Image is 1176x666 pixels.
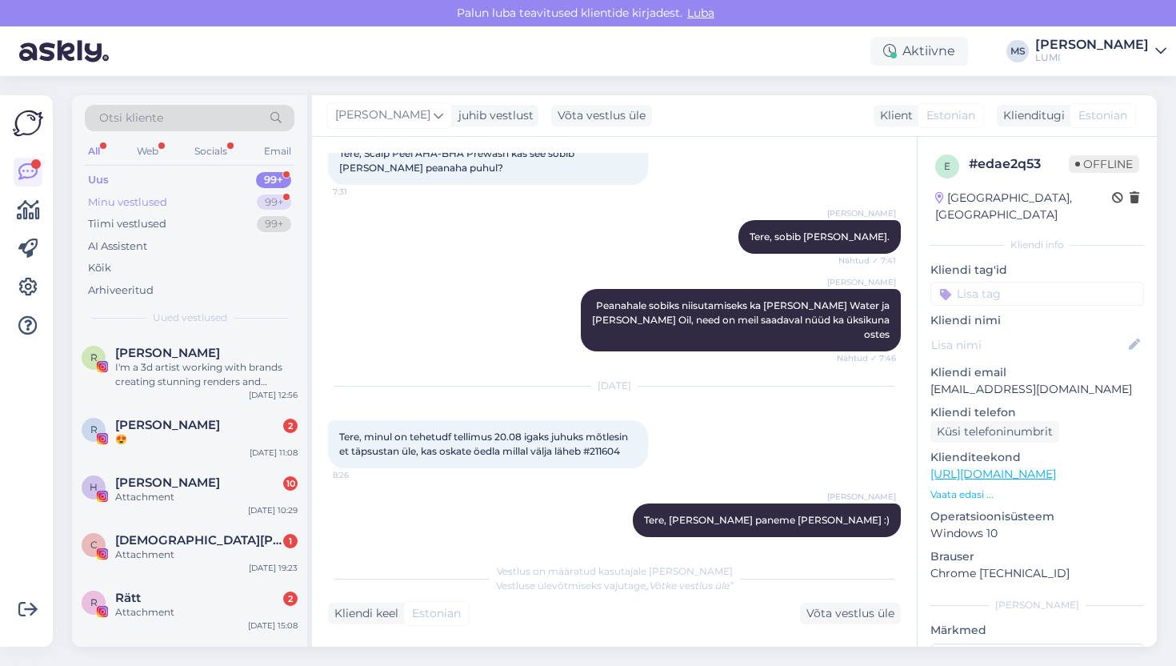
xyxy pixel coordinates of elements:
p: Windows 10 [930,525,1144,542]
div: Klienditugi [997,107,1065,124]
div: LUMI [1035,51,1149,64]
p: Märkmed [930,622,1144,639]
span: R [90,423,98,435]
span: 8:26 [333,469,393,481]
span: [PERSON_NAME] [335,106,430,124]
p: Kliendi telefon [930,404,1144,421]
div: Võta vestlus üle [551,105,652,126]
p: Brauser [930,548,1144,565]
div: [DATE] 19:23 [249,562,298,574]
div: 1 [283,534,298,548]
div: 2 [283,592,298,606]
div: Uus [88,172,109,188]
span: Luba [682,6,719,20]
div: [DATE] 10:29 [248,504,298,516]
div: [GEOGRAPHIC_DATA], [GEOGRAPHIC_DATA] [935,190,1112,223]
div: 99+ [257,216,291,232]
div: Arhiveeritud [88,283,154,299]
div: [DATE] 15:08 [248,620,298,632]
img: Askly Logo [13,108,43,138]
span: Nähtud ✓ 7:46 [836,352,896,364]
span: Otsi kliente [99,110,163,126]
div: Kõik [88,260,111,276]
div: Küsi telefoninumbrit [930,421,1059,443]
span: Estonian [1078,107,1127,124]
div: [DATE] [328,379,901,393]
p: Chrome [TECHNICAL_ID] [930,565,1144,582]
span: Helena Feofanov-Crawford [115,475,220,490]
span: Tere, sobib [PERSON_NAME]. [750,231,890,243]
div: Klient [874,107,913,124]
div: [DATE] 12:56 [249,389,298,401]
div: Aktiivne [870,37,968,66]
p: Vaata edasi ... [930,487,1144,502]
span: R [90,351,98,363]
div: 99+ [256,172,291,188]
p: Operatsioonisüsteem [930,508,1144,525]
span: C [90,539,98,551]
a: [URL][DOMAIN_NAME] [930,467,1056,481]
span: Vestluse ülevõtmiseks vajutage [496,580,734,592]
div: Kliendi keel [328,605,398,622]
div: # edae2q53 [969,154,1069,174]
span: Roos Mariin [115,418,220,432]
div: juhib vestlust [452,107,534,124]
span: Uued vestlused [153,311,227,325]
span: Estonian [926,107,975,124]
span: e [944,160,950,172]
div: Attachment [115,605,298,620]
div: Võta vestlus üle [800,603,901,624]
p: Kliendi email [930,364,1144,381]
span: Rätt [115,591,141,605]
div: I'm a 3d artist working with brands creating stunning renders and animations for there products, ... [115,360,298,389]
span: Christiana Tasa [115,533,282,548]
div: AI Assistent [88,239,147,255]
div: All [85,141,103,162]
span: Tere, minul on tehetudf tellimus 20.08 igaks juhuks mõtlesin et täpsustan üle, kas oskate öedla m... [339,431,630,457]
div: Attachment [115,490,298,504]
div: 99+ [257,195,291,211]
span: 10:26 [836,538,896,550]
span: Estonian [412,605,461,622]
div: 😍 [115,432,298,447]
p: Klienditeekond [930,449,1144,466]
div: Socials [191,141,230,162]
p: Kliendi nimi [930,312,1144,329]
input: Lisa nimi [931,336,1126,354]
span: Nähtud ✓ 7:41 [836,255,896,267]
span: 7:31 [333,186,393,198]
span: Offline [1069,155,1139,173]
span: [PERSON_NAME] [827,207,896,219]
span: R [90,596,98,608]
div: [PERSON_NAME] [930,598,1144,612]
a: [PERSON_NAME]LUMI [1035,38,1166,64]
p: [EMAIL_ADDRESS][DOMAIN_NAME] [930,381,1144,398]
div: Web [134,141,162,162]
div: Tiimi vestlused [88,216,166,232]
input: Lisa tag [930,282,1144,306]
div: MS [1006,40,1029,62]
span: Vestlus on määratud kasutajale [PERSON_NAME] [497,565,733,577]
span: Rohit Vaswani [115,346,220,360]
div: Kliendi info [930,238,1144,252]
div: Email [261,141,294,162]
p: Kliendi tag'id [930,262,1144,279]
span: [PERSON_NAME] [827,491,896,503]
span: Tere, [PERSON_NAME] paneme [PERSON_NAME] :) [644,514,890,526]
i: „Võtke vestlus üle” [646,580,734,592]
span: [PERSON_NAME] [827,276,896,288]
span: H [90,481,98,493]
div: [DATE] 11:08 [250,447,298,459]
div: [PERSON_NAME] [1035,38,1149,51]
div: 2 [283,419,298,433]
span: Peanahale sobiks niisutamiseks ka [PERSON_NAME] Water ja [PERSON_NAME] Oil, need on meil saadaval... [592,299,892,340]
div: Minu vestlused [88,195,167,211]
div: Attachment [115,548,298,562]
div: 10 [283,476,298,491]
